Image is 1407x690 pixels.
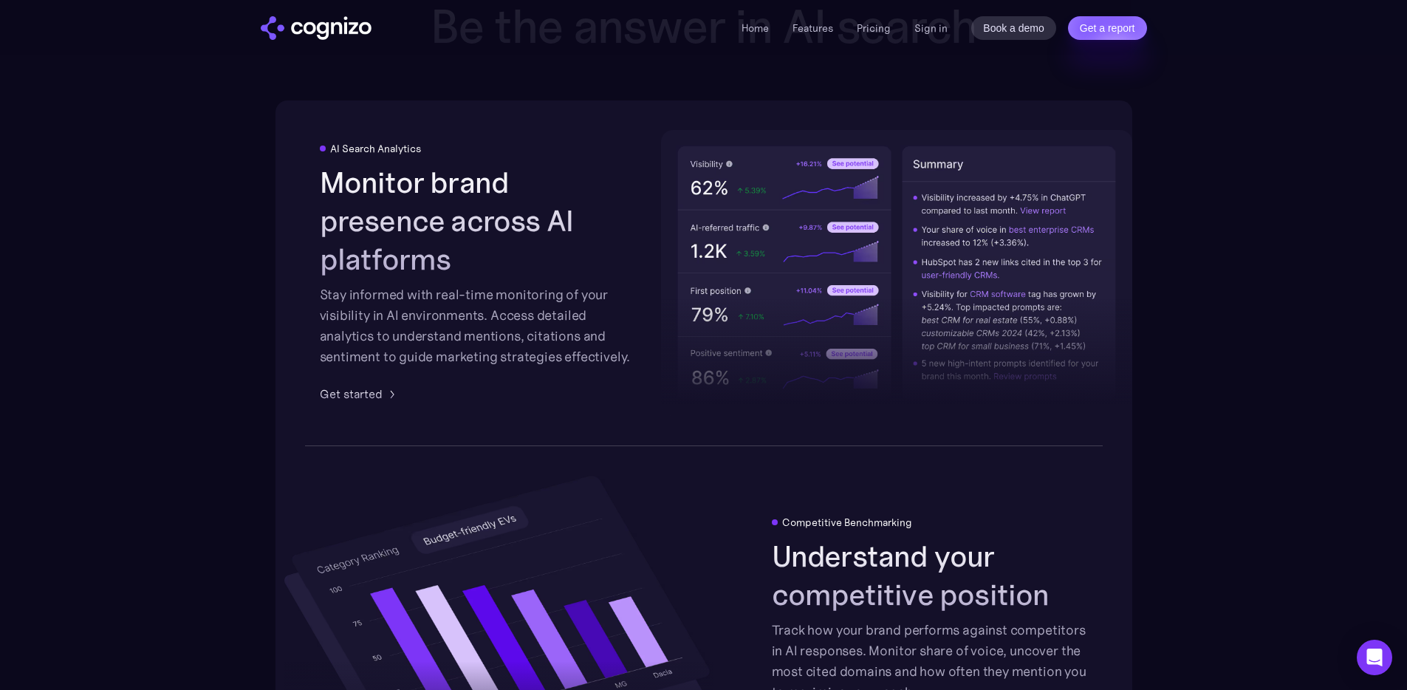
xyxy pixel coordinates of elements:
a: Get a report [1068,16,1147,40]
a: Features [792,21,833,35]
a: home [261,16,372,40]
img: AI visibility metrics performance insights [661,130,1132,416]
div: Competitive Benchmarking [782,516,912,528]
h2: Understand your competitive position [772,537,1088,614]
a: Sign in [914,19,948,37]
img: cognizo logo [261,16,372,40]
div: AI Search Analytics [330,143,421,154]
a: Book a demo [971,16,1056,40]
a: Pricing [857,21,891,35]
div: Get started [320,385,383,403]
div: Open Intercom Messenger [1357,640,1392,675]
a: Home [742,21,769,35]
a: Get started [320,385,400,403]
h2: Monitor brand presence across AI platforms [320,163,636,279]
div: Stay informed with real-time monitoring of your visibility in AI environments. Access detailed an... [320,284,636,367]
